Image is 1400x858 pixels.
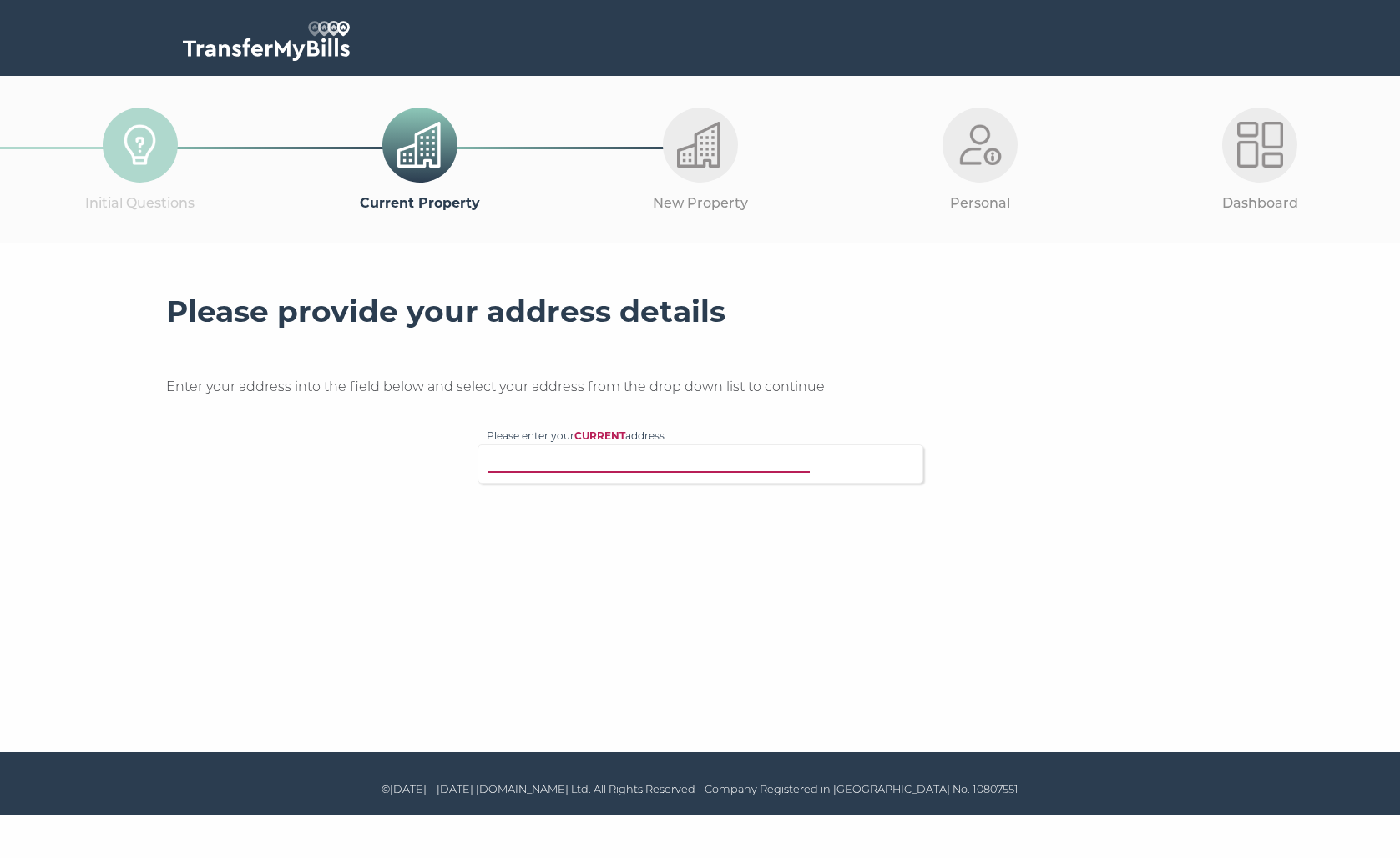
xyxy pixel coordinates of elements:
p: Personal [840,193,1119,214]
img: TransferMyBills.com - Helping ease the stress of moving [183,21,350,61]
p: Dashboard [1120,193,1400,214]
strong: CURRENT [574,429,625,442]
img: Dashboard-Light.png [1237,122,1283,168]
p: ©[DATE] – [DATE] [DOMAIN_NAME] Ltd. All Rights Reserved - Company Registered in [GEOGRAPHIC_DATA]... [170,781,1231,799]
img: Current-Property-Light.png [677,122,723,168]
img: Initial-Questions-Icon.png [117,122,163,168]
p: New Property [560,193,840,214]
span: Please enter your address [487,428,914,457]
p: Current Property [280,193,559,214]
img: Personal-Light.png [957,122,1003,168]
h3: Please provide your address details [166,294,1235,330]
img: Previous-Property.png [397,122,443,168]
p: Enter your address into the field below and select your address from the drop down list to continue [166,376,1235,398]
